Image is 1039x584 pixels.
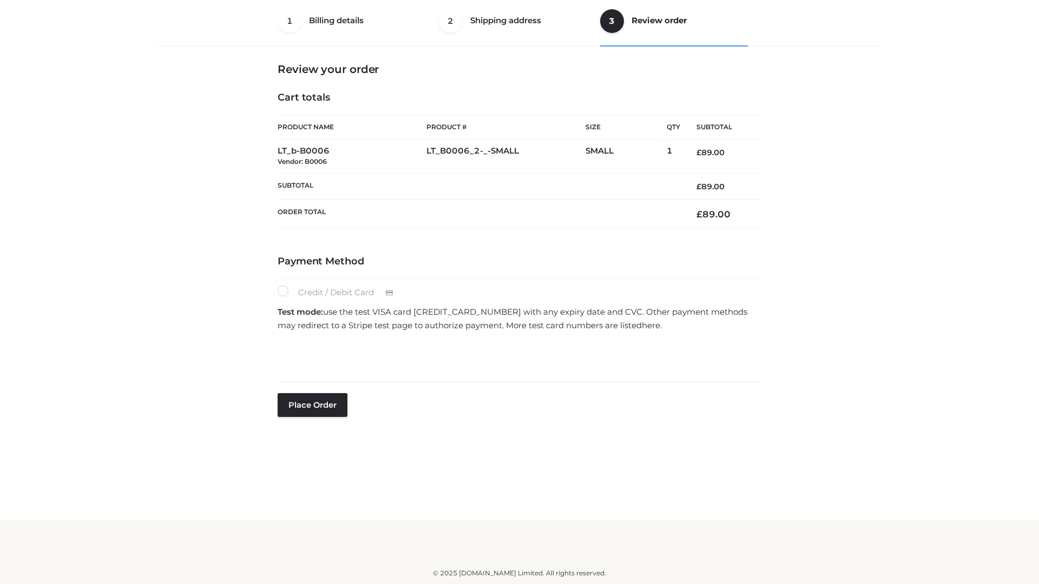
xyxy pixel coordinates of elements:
img: Credit / Debit Card [379,287,399,300]
p: use the test VISA card [CREDIT_CARD_NUMBER] with any expiry date and CVC. Other payment methods m... [278,305,761,333]
th: Subtotal [680,115,761,140]
bdi: 89.00 [696,182,725,191]
a: here [642,320,660,330]
bdi: 89.00 [696,209,731,220]
span: £ [696,148,701,157]
span: £ [696,182,701,191]
h3: Review your order [278,63,761,76]
label: Credit / Debit Card [278,286,405,300]
h4: Payment Method [278,256,761,268]
button: Place order [278,393,347,417]
th: Size [586,115,661,140]
small: Vendor: B0006 [278,157,327,165]
td: LT_B0006_2-_-SMALL [426,140,586,174]
div: © 2025 [DOMAIN_NAME] Limited. All rights reserved. [161,568,878,579]
td: 1 [667,140,680,174]
th: Subtotal [278,173,680,200]
strong: Test mode: [278,307,323,317]
h4: Cart totals [278,92,761,104]
span: £ [696,209,702,220]
th: Order Total [278,200,680,229]
th: Qty [667,115,680,140]
th: Product Name [278,115,426,140]
bdi: 89.00 [696,148,725,157]
iframe: Secure payment input frame [275,336,759,375]
td: SMALL [586,140,667,174]
td: LT_b-B0006 [278,140,426,174]
th: Product # [426,115,586,140]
